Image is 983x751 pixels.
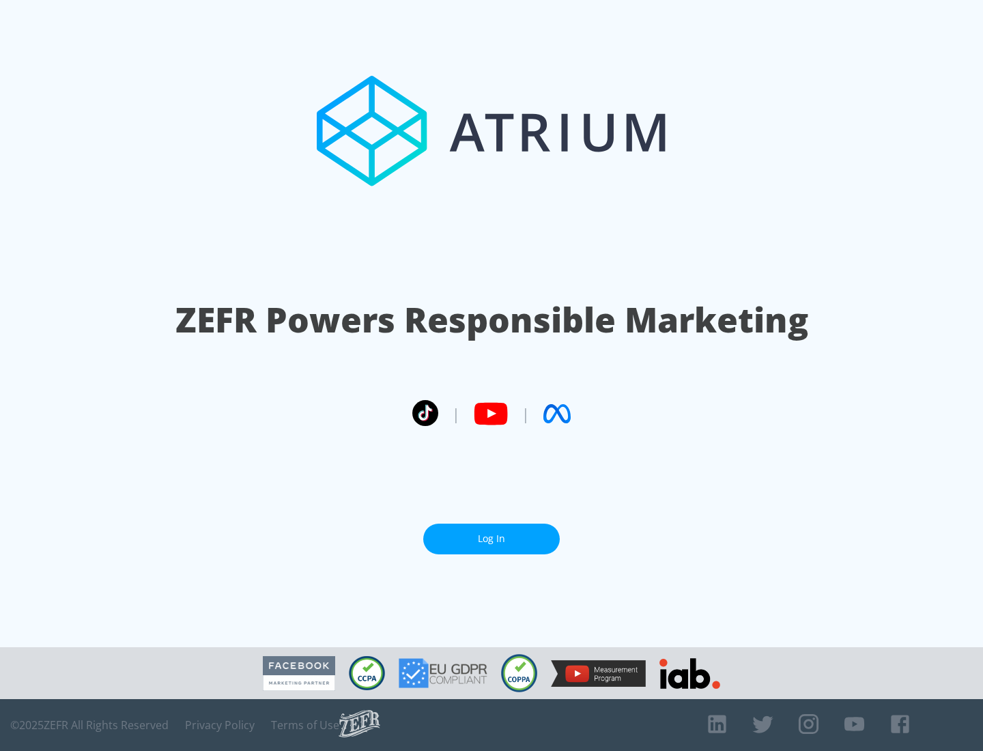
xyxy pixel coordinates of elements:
span: © 2025 ZEFR All Rights Reserved [10,718,169,732]
img: GDPR Compliant [399,658,487,688]
span: | [522,403,530,424]
h1: ZEFR Powers Responsible Marketing [175,296,808,343]
img: COPPA Compliant [501,654,537,692]
img: CCPA Compliant [349,656,385,690]
span: | [452,403,460,424]
img: YouTube Measurement Program [551,660,646,687]
a: Log In [423,524,560,554]
a: Terms of Use [271,718,339,732]
img: Facebook Marketing Partner [263,656,335,691]
img: IAB [659,658,720,689]
a: Privacy Policy [185,718,255,732]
